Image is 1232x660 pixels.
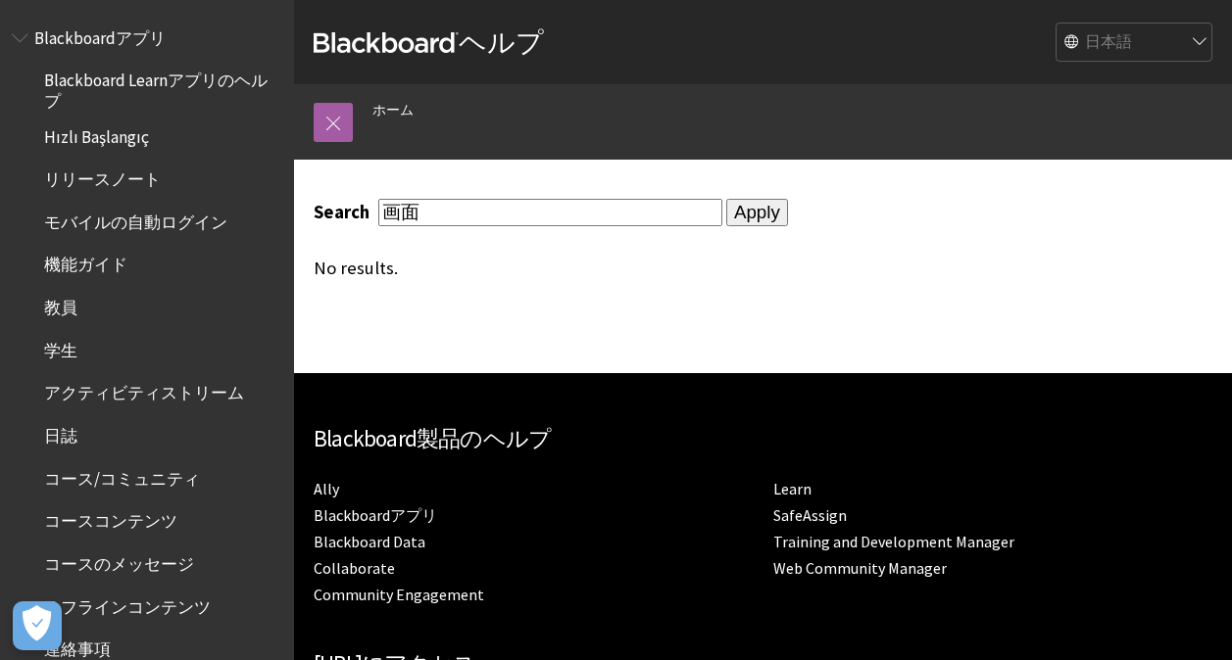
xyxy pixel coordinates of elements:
span: リリースノート [44,163,161,189]
span: 教員 [44,291,77,317]
a: Web Community Manager [773,558,947,579]
span: 機能ガイド [44,249,127,275]
span: 学生 [44,334,77,360]
span: コース/コミュニティ [44,462,200,489]
span: 日誌 [44,419,77,446]
a: Blackboardヘルプ [314,24,544,60]
a: Blackboardアプリ [314,505,437,526]
span: コースのメッセージ [44,547,194,574]
label: Search [314,201,374,223]
span: Hızlı Başlangıç [44,120,149,147]
span: オフラインコンテンツ [44,590,211,617]
a: Learn [773,479,812,499]
span: Blackboard Learnアプリのヘルプ [44,65,280,111]
span: Blackboardアプリ [34,22,166,48]
a: Ally [314,479,339,499]
input: Apply [726,199,788,226]
a: Community Engagement [314,585,484,605]
a: Collaborate [314,558,395,579]
select: Site Language Selector [1057,24,1213,63]
span: アクティビティストリーム [44,377,244,403]
a: Blackboard Data [314,532,425,552]
span: 連絡事項 [44,634,111,660]
span: コースコンテンツ [44,505,177,532]
h2: Blackboard製品のヘルプ [314,422,1212,456]
strong: Blackboard [314,32,459,53]
button: 優先設定センターを開く [13,601,62,650]
a: ホーム [372,98,414,122]
span: モバイルの自動ログイン [44,206,227,232]
div: No results. [314,258,922,279]
a: Training and Development Manager [773,532,1014,552]
a: SafeAssign [773,505,847,526]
